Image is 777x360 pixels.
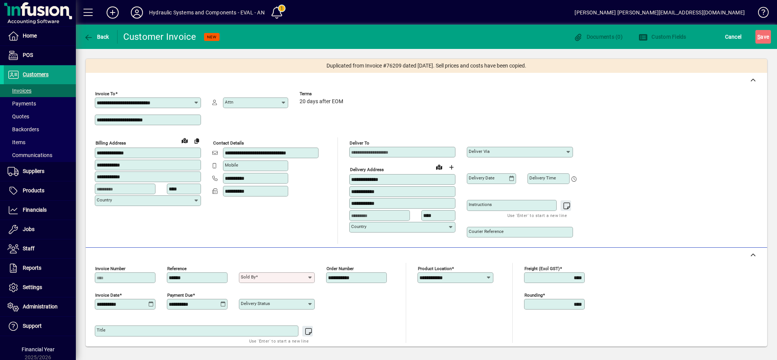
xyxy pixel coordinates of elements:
[23,187,44,193] span: Products
[524,292,543,298] mat-label: Rounding
[4,297,76,316] a: Administration
[575,6,745,19] div: [PERSON_NAME] [PERSON_NAME][EMAIL_ADDRESS][DOMAIN_NAME]
[23,207,47,213] span: Financials
[167,266,187,271] mat-label: Reference
[418,266,452,271] mat-label: Product location
[149,6,265,19] div: Hydraulic Systems and Components - EVAL - AN
[350,140,369,146] mat-label: Deliver To
[8,101,36,107] span: Payments
[23,245,35,252] span: Staff
[524,266,560,271] mat-label: Freight (excl GST)
[752,2,768,26] a: Knowledge Base
[167,292,193,298] mat-label: Payment due
[95,292,119,298] mat-label: Invoice date
[191,135,203,147] button: Copy to Delivery address
[4,162,76,181] a: Suppliers
[571,30,625,44] button: Documents (0)
[469,229,504,234] mat-label: Courier Reference
[637,30,688,44] button: Custom Fields
[23,168,44,174] span: Suppliers
[4,149,76,162] a: Communications
[469,202,492,207] mat-label: Instructions
[4,278,76,297] a: Settings
[4,259,76,278] a: Reports
[4,110,76,123] a: Quotes
[23,303,58,310] span: Administration
[23,52,33,58] span: POS
[97,327,105,333] mat-label: Title
[4,46,76,65] a: POS
[469,149,490,154] mat-label: Deliver via
[125,6,149,19] button: Profile
[326,62,526,70] span: Duplicated from Invoice #76209 dated [DATE]. Sell prices and costs have been copied.
[4,239,76,258] a: Staff
[351,224,366,229] mat-label: Country
[4,97,76,110] a: Payments
[433,161,445,173] a: View on map
[8,126,39,132] span: Backorders
[123,31,196,43] div: Customer Invoice
[4,220,76,239] a: Jobs
[23,323,42,329] span: Support
[4,136,76,149] a: Items
[639,34,686,40] span: Custom Fields
[529,175,556,181] mat-label: Delivery time
[23,284,42,290] span: Settings
[4,317,76,336] a: Support
[573,34,623,40] span: Documents (0)
[97,197,112,203] mat-label: Country
[445,161,457,173] button: Choose address
[22,346,55,352] span: Financial Year
[95,91,115,96] mat-label: Invoice To
[23,226,35,232] span: Jobs
[23,265,41,271] span: Reports
[95,266,126,271] mat-label: Invoice number
[249,336,309,345] mat-hint: Use 'Enter' to start a new line
[82,30,111,44] button: Back
[225,99,233,105] mat-label: Attn
[179,134,191,146] a: View on map
[757,31,769,43] span: ave
[8,139,25,145] span: Items
[84,34,109,40] span: Back
[8,88,31,94] span: Invoices
[225,162,238,168] mat-label: Mobile
[757,34,760,40] span: S
[207,35,217,39] span: NEW
[725,31,742,43] span: Cancel
[507,211,567,220] mat-hint: Use 'Enter' to start a new line
[23,71,49,77] span: Customers
[300,91,345,96] span: Terms
[469,175,494,181] mat-label: Delivery date
[241,274,256,280] mat-label: Sold by
[326,266,354,271] mat-label: Order number
[4,84,76,97] a: Invoices
[4,27,76,46] a: Home
[241,301,270,306] mat-label: Delivery status
[100,6,125,19] button: Add
[4,201,76,220] a: Financials
[8,113,29,119] span: Quotes
[4,123,76,136] a: Backorders
[723,30,744,44] button: Cancel
[755,30,771,44] button: Save
[8,152,52,158] span: Communications
[4,181,76,200] a: Products
[76,30,118,44] app-page-header-button: Back
[300,99,343,105] span: 20 days after EOM
[23,33,37,39] span: Home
